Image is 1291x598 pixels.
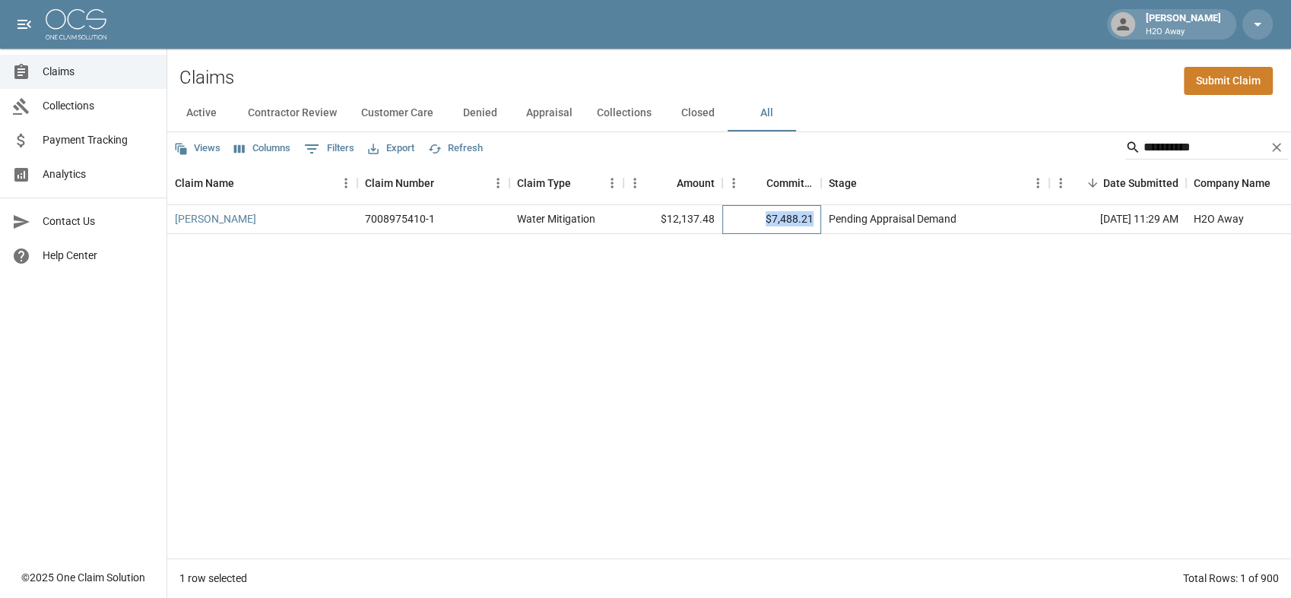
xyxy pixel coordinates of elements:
[1140,11,1227,38] div: [PERSON_NAME]
[1026,172,1049,195] button: Menu
[1125,135,1288,163] div: Search
[9,9,40,40] button: open drawer
[175,211,256,226] a: [PERSON_NAME]
[1183,571,1279,586] div: Total Rows: 1 of 900
[43,248,154,264] span: Help Center
[857,172,878,194] button: Sort
[1082,172,1103,194] button: Sort
[829,162,857,204] div: Stage
[167,95,1291,131] div: dynamic tabs
[43,98,154,114] span: Collections
[821,162,1049,204] div: Stage
[179,571,247,586] div: 1 row selected
[1265,136,1288,159] button: Clear
[46,9,106,40] img: ocs-logo-white-transparent.png
[517,211,595,226] div: Water Mitigation
[601,172,623,195] button: Menu
[1049,172,1072,195] button: Menu
[424,137,487,160] button: Refresh
[677,162,715,204] div: Amount
[722,205,821,234] div: $7,488.21
[446,95,514,131] button: Denied
[829,211,956,226] div: Pending Appraisal Demand
[1049,205,1186,234] div: [DATE] 11:29 AM
[170,137,224,160] button: Views
[179,67,234,89] h2: Claims
[1049,162,1186,204] div: Date Submitted
[517,162,571,204] div: Claim Type
[509,162,623,204] div: Claim Type
[571,172,592,194] button: Sort
[623,172,646,195] button: Menu
[766,162,814,204] div: Committed Amount
[349,95,446,131] button: Customer Care
[365,211,435,226] div: 7008975410-1
[1184,67,1273,95] a: Submit Claim
[585,95,664,131] button: Collections
[234,172,255,194] button: Sort
[167,162,357,204] div: Claim Name
[1194,162,1270,204] div: Company Name
[357,162,509,204] div: Claim Number
[230,137,294,160] button: Select columns
[43,166,154,182] span: Analytics
[175,162,234,204] div: Claim Name
[167,95,236,131] button: Active
[1103,162,1178,204] div: Date Submitted
[21,570,145,585] div: © 2025 One Claim Solution
[487,172,509,195] button: Menu
[623,162,722,204] div: Amount
[655,172,677,194] button: Sort
[732,95,801,131] button: All
[43,132,154,148] span: Payment Tracking
[623,205,722,234] div: $12,137.48
[43,64,154,80] span: Claims
[1146,26,1221,39] p: H2O Away
[1194,211,1244,226] div: H2O Away
[722,172,745,195] button: Menu
[745,172,766,194] button: Sort
[722,162,821,204] div: Committed Amount
[514,95,585,131] button: Appraisal
[335,172,357,195] button: Menu
[364,137,418,160] button: Export
[365,162,434,204] div: Claim Number
[236,95,349,131] button: Contractor Review
[43,214,154,229] span: Contact Us
[664,95,732,131] button: Closed
[434,172,455,194] button: Sort
[300,137,358,161] button: Show filters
